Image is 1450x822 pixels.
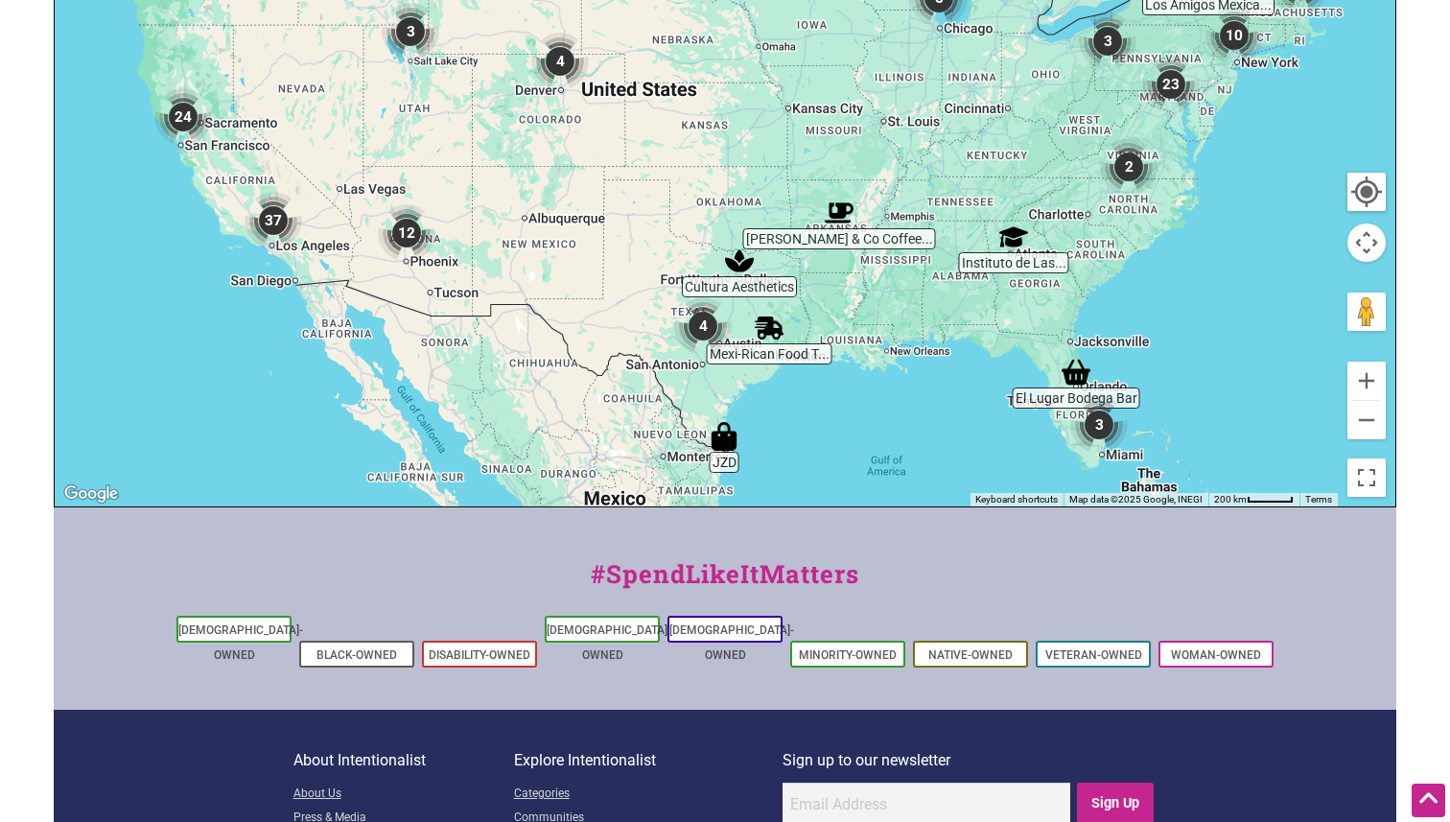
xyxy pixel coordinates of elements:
div: Scroll Back to Top [1412,784,1445,817]
div: Instituto de Las Américas [999,223,1028,251]
a: Open this area in Google Maps (opens a new window) [59,481,123,506]
a: Minority-Owned [799,648,897,662]
div: 23 [1142,56,1200,113]
div: 10 [1205,7,1263,64]
a: [DEMOGRAPHIC_DATA]-Owned [669,623,794,662]
a: Black-Owned [316,648,397,662]
div: 3 [1070,396,1128,454]
div: JZD [710,422,738,451]
div: 2 [1100,138,1158,196]
img: Google [59,481,123,506]
div: Fidel & Co Coffee Roasters [825,199,854,227]
div: 4 [674,297,732,355]
p: About Intentionalist [293,748,514,773]
a: About Us [293,783,514,807]
div: 3 [382,3,439,60]
div: Mexi-Rican Food Truck [755,314,783,342]
span: Map data ©2025 Google, INEGI [1069,494,1203,505]
div: 3 [1079,12,1136,70]
div: 12 [378,204,435,262]
button: Zoom in [1347,362,1386,400]
a: Categories [514,783,783,807]
div: #SpendLikeItMatters [54,555,1396,612]
button: Zoom out [1347,401,1386,439]
button: Toggle fullscreen view [1346,458,1387,498]
span: 200 km [1214,494,1247,505]
div: Cultura Aesthetics [725,247,754,275]
a: Native-Owned [928,648,1013,662]
div: 4 [531,33,589,90]
a: Terms (opens in new tab) [1305,494,1332,505]
a: Disability-Owned [429,648,530,662]
a: Veteran-Owned [1045,648,1142,662]
p: Sign up to our newsletter [783,748,1158,773]
a: [DEMOGRAPHIC_DATA]-Owned [178,623,303,662]
button: Drag Pegman onto the map to open Street View [1347,293,1386,331]
div: 37 [245,192,302,249]
a: Woman-Owned [1171,648,1261,662]
button: Your Location [1347,173,1386,211]
div: El Lugar Bodega Bar [1062,358,1090,387]
button: Map Scale: 200 km per 45 pixels [1208,493,1299,506]
div: 24 [154,88,212,146]
a: [DEMOGRAPHIC_DATA]-Owned [547,623,671,662]
p: Explore Intentionalist [514,748,783,773]
button: Keyboard shortcuts [975,493,1058,506]
button: Map camera controls [1347,223,1386,262]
